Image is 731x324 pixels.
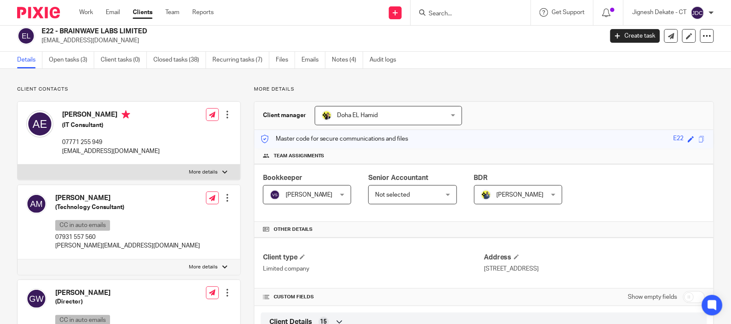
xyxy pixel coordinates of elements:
h5: (Technology Consultant) [55,203,200,212]
a: Audit logs [370,52,403,68]
p: 07771 255 949 [62,138,160,147]
h4: [PERSON_NAME] [55,289,153,297]
span: [PERSON_NAME] [286,192,333,198]
h5: (IT Consultant) [62,121,160,130]
a: Clients [133,8,152,17]
h4: Client type [263,253,484,262]
input: Search [428,10,505,18]
a: Emails [301,52,325,68]
h4: [PERSON_NAME] [55,194,200,203]
p: More details [189,264,218,271]
a: Details [17,52,42,68]
span: Team assignments [274,153,325,159]
a: Open tasks (3) [49,52,94,68]
a: Closed tasks (38) [153,52,206,68]
img: Doha-Starbridge.jpg [322,110,332,121]
p: [STREET_ADDRESS] [484,265,705,273]
h5: (Director) [55,297,153,306]
p: 07931 557 560 [55,233,200,242]
p: Master code for secure communications and files [261,135,409,143]
h3: Client manager [263,111,306,120]
span: Bookkeeper [263,174,302,181]
a: Team [165,8,179,17]
span: Not selected [375,192,410,198]
img: svg%3E [691,6,704,20]
a: Files [276,52,295,68]
img: svg%3E [270,190,280,200]
i: Primary [122,110,130,119]
span: BDR [474,174,488,181]
span: Senior Accountant [368,174,428,181]
div: E22 [673,134,683,144]
a: Create task [610,29,660,43]
img: Dennis-Starbridge.jpg [481,190,491,200]
a: Recurring tasks (7) [212,52,269,68]
label: Show empty fields [628,293,677,301]
a: Email [106,8,120,17]
img: svg%3E [17,27,35,45]
h4: Address [484,253,705,262]
p: Limited company [263,265,484,273]
p: [PERSON_NAME][EMAIL_ADDRESS][DOMAIN_NAME] [55,242,200,250]
p: CC in auto emails [55,220,110,231]
p: Jignesh Dekate - CT [632,8,686,17]
h4: CUSTOM FIELDS [263,294,484,300]
span: Doha EL Hamid [337,112,378,118]
a: Notes (4) [332,52,363,68]
h2: E22 - BRAINWAVE LABS LIMITED [42,27,486,36]
img: svg%3E [26,194,47,214]
h4: [PERSON_NAME] [62,110,160,121]
span: Get Support [552,9,585,15]
a: Reports [192,8,214,17]
p: More details [254,86,714,93]
img: svg%3E [26,289,47,309]
img: svg%3E [26,110,54,138]
p: More details [189,169,218,176]
span: [PERSON_NAME] [497,192,544,198]
span: Other details [274,226,313,233]
a: Client tasks (0) [101,52,147,68]
p: Client contacts [17,86,241,93]
a: Work [79,8,93,17]
p: [EMAIL_ADDRESS][DOMAIN_NAME] [42,36,597,45]
p: [EMAIL_ADDRESS][DOMAIN_NAME] [62,147,160,156]
img: Pixie [17,7,60,18]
